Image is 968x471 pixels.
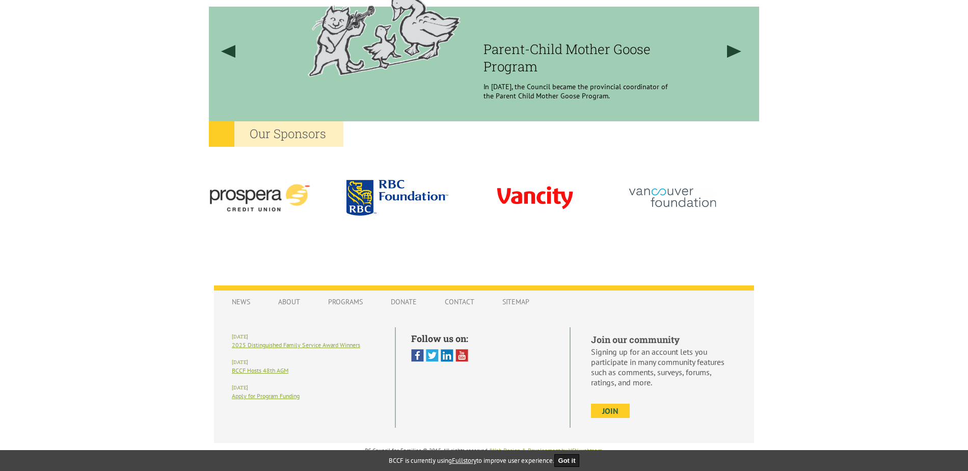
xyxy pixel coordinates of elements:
button: Got it [554,454,580,467]
p: In [DATE], the Council became the provincial coordinator of the Parent Child Mother Goose Program. [483,82,669,100]
h6: [DATE] [232,359,380,365]
img: rbc.png [346,180,448,215]
a: Contact [435,292,485,311]
img: You Tube [455,349,468,362]
a: Apply for Program Funding [232,392,300,400]
img: Twitter [426,349,439,362]
a: Fullstory [452,456,476,465]
a: News [222,292,260,311]
a: About [268,292,310,311]
h5: Follow us on: [411,332,554,345]
a: Sitemap [492,292,540,311]
p: Signing up for an account lets you participate in many community features such as comments, surve... [591,347,736,387]
h3: Parent-Child Mother Goose Program [483,40,669,75]
img: vancouver_foundation-2.png [622,171,723,224]
img: Linked In [441,349,453,362]
h5: Join our community [591,333,736,346]
a: Web Design & Development by VCN webteam [491,447,602,454]
h6: [DATE] [232,333,380,340]
img: Facebook [411,349,424,362]
img: prospera-4.png [209,171,311,225]
img: vancity-3.png [484,169,586,226]
a: Donate [381,292,427,311]
p: BC Council for Families © 2015, All rights reserved. | . [214,447,754,454]
a: BCCF Hosts 48th AGM [232,367,288,374]
a: join [591,404,630,418]
a: Programs [318,292,373,311]
h6: [DATE] [232,384,380,391]
h2: Our Sponsors [209,121,343,147]
a: 2025 Distinguished Family Service Award Winners [232,341,360,349]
